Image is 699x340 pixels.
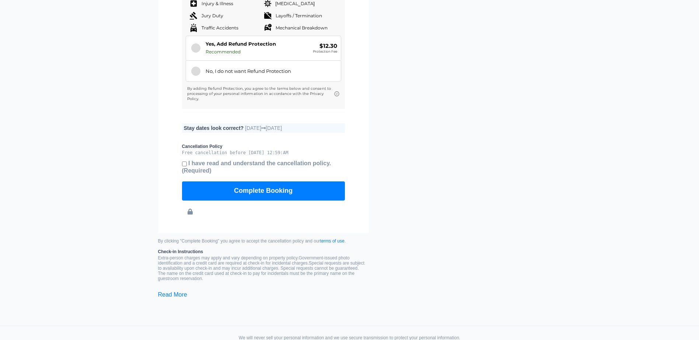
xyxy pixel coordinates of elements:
[245,125,282,131] span: [DATE] [DATE]
[158,255,369,271] p: Extra-person charges may apply and vary depending on property policy. Government-issued photo ide...
[182,160,331,173] b: I have read and understand the cancellation policy.
[158,238,369,244] small: By clicking "Complete Booking" you agree to accept the cancellation policy and our .
[158,291,187,298] a: Read More
[182,162,187,166] input: I have read and understand the cancellation policy.(Required)
[158,271,369,281] li: The name on the credit card used at check-in to pay for incidentals must be the primary name on t...
[158,249,369,254] b: Check-in Instructions
[182,181,345,201] button: Complete Booking
[182,144,345,149] b: Cancellation Policy
[182,150,345,155] pre: Free cancellation before [DATE] 12:59:AM
[182,167,212,174] span: (Required)
[184,125,244,131] b: Stay dates look correct?
[320,238,345,244] a: terms of use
